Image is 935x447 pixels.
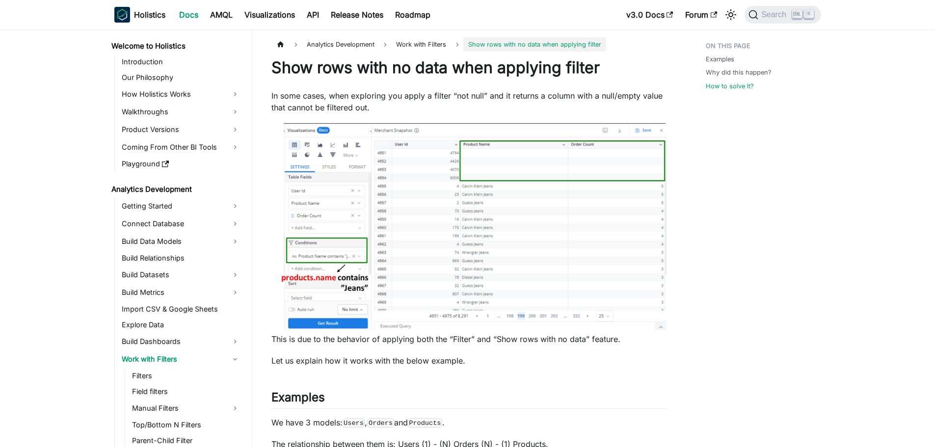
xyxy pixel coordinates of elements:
a: AMQL [204,7,239,23]
p: This is due to the behavior of applying both the “Filter” and “Show rows with no data” feature. [271,333,667,345]
b: Holistics [134,9,165,21]
img: Holistics [114,7,130,23]
a: Walkthroughs [119,104,243,120]
a: Top/Bottom N Filters [129,418,243,432]
a: Build Datasets [119,267,243,283]
a: Examples [706,54,734,64]
a: API [301,7,325,23]
a: Manual Filters [129,400,243,416]
a: Build Metrics [119,285,243,300]
a: Playground [119,157,243,171]
a: Home page [271,37,290,52]
a: v3.0 Docs [620,7,679,23]
p: Let us explain how it works with the below example. [271,355,667,367]
nav: Breadcrumbs [271,37,667,52]
h2: Examples [271,390,667,409]
a: Our Philosophy [119,71,243,84]
button: Search (Ctrl+K) [745,6,821,24]
a: Roadmap [389,7,436,23]
a: Connect Database [119,216,243,232]
code: Products [408,418,442,428]
a: Welcome to Holistics [108,39,243,53]
a: Coming From Other BI Tools [119,139,243,155]
nav: Docs sidebar [105,29,252,447]
span: Search [758,10,792,19]
a: Analytics Development [108,183,243,196]
a: Introduction [119,55,243,69]
button: Switch between dark and light mode (currently light mode) [723,7,739,23]
a: Visualizations [239,7,301,23]
a: Product Versions [119,122,243,137]
a: Getting Started [119,198,243,214]
a: How Holistics Works [119,86,243,102]
a: HolisticsHolistics [114,7,165,23]
p: We have 3 models: , and . [271,417,667,428]
span: Analytics Development [302,37,379,52]
span: Show rows with no data when applying filter [463,37,606,52]
code: Orders [367,418,394,428]
a: Import CSV & Google Sheets [119,302,243,316]
h1: Show rows with no data when applying filter [271,58,667,78]
a: Why did this happen? [706,68,772,77]
p: In some cases, when exploring you apply a filter “not null” and it returns a column with a null/e... [271,90,667,113]
a: How to solve it? [706,81,754,91]
a: Forum [679,7,723,23]
a: Work with Filters [119,351,243,367]
a: Filters [129,369,243,383]
a: Field filters [129,385,243,398]
img: Context [271,123,667,330]
a: Docs [173,7,204,23]
a: Explore Data [119,318,243,332]
kbd: K [804,10,814,19]
span: Work with Filters [391,37,451,52]
a: Build Dashboards [119,334,243,349]
code: Users [343,418,365,428]
a: Build Data Models [119,234,243,249]
a: Build Relationships [119,251,243,265]
a: Release Notes [325,7,389,23]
